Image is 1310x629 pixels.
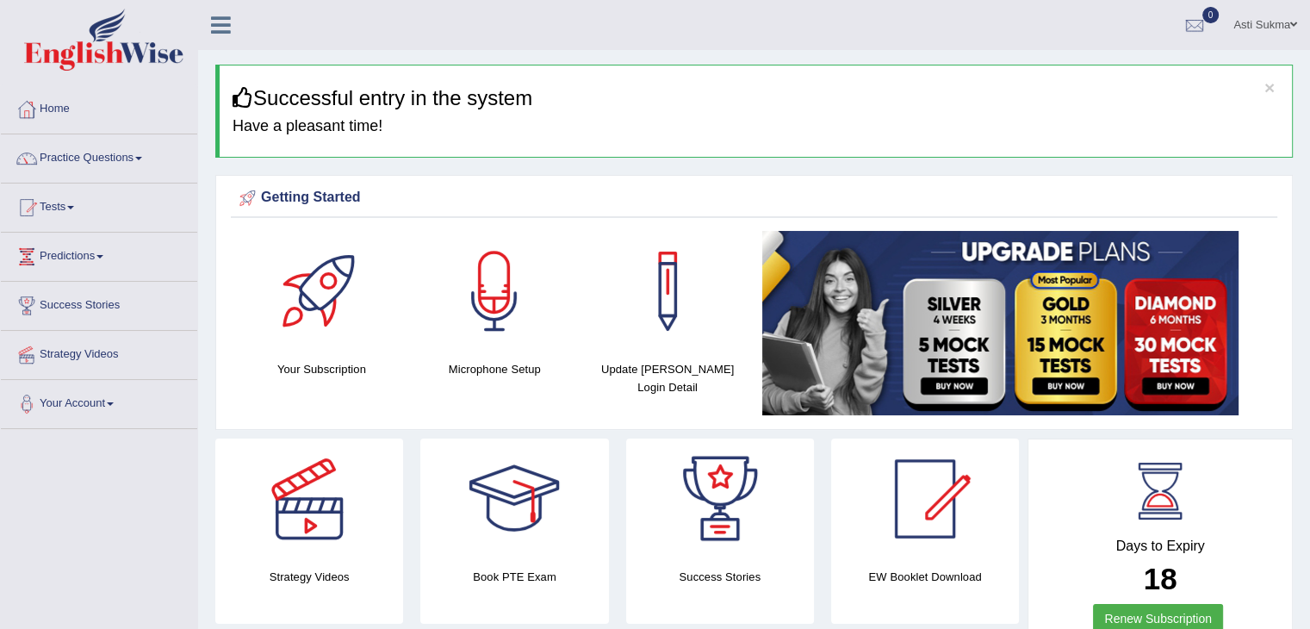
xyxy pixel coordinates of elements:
[417,360,573,378] h4: Microphone Setup
[1047,539,1273,554] h4: Days to Expiry
[590,360,746,396] h4: Update [PERSON_NAME] Login Detail
[1202,7,1220,23] span: 0
[233,118,1279,135] h4: Have a pleasant time!
[831,568,1019,586] h4: EW Booklet Download
[1,233,197,276] a: Predictions
[244,360,400,378] h4: Your Subscription
[1,134,197,177] a: Practice Questions
[233,87,1279,109] h3: Successful entry in the system
[626,568,814,586] h4: Success Stories
[1,85,197,128] a: Home
[420,568,608,586] h4: Book PTE Exam
[1,380,197,423] a: Your Account
[215,568,403,586] h4: Strategy Videos
[1,184,197,227] a: Tests
[235,185,1273,211] div: Getting Started
[1144,562,1177,595] b: 18
[1264,78,1275,97] button: ×
[1,331,197,374] a: Strategy Videos
[762,231,1239,415] img: small5.jpg
[1,282,197,325] a: Success Stories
